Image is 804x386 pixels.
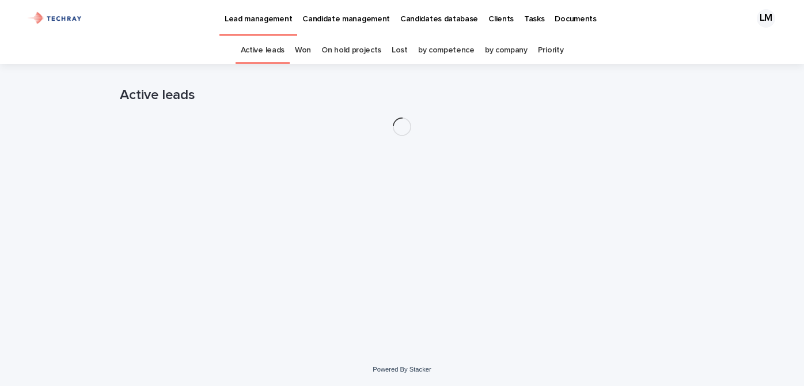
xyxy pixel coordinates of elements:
a: Priority [538,37,564,64]
a: Powered By Stacker [373,366,431,373]
a: by company [485,37,528,64]
img: xG6Muz3VQV2JDbePcW7p [23,7,87,30]
a: by competence [418,37,475,64]
div: LM [757,9,775,28]
a: Lost [392,37,408,64]
a: Won [295,37,311,64]
h1: Active leads [120,87,684,104]
a: Active leads [241,37,285,64]
a: On hold projects [321,37,381,64]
